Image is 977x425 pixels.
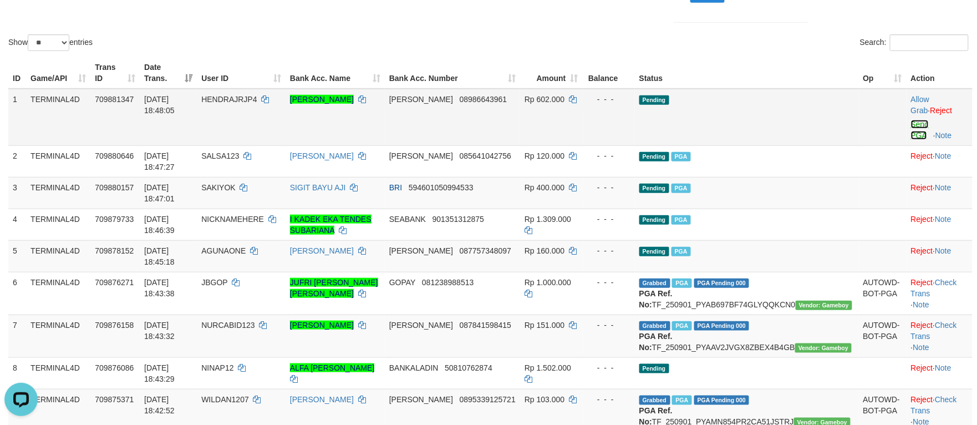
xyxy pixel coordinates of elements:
td: TERMINAL4D [26,209,90,240]
td: · [907,209,973,240]
span: Vendor URL: https://payment21.1velocity.biz [795,343,852,353]
a: Note [935,131,952,140]
span: Marked by boxmaster [672,396,691,405]
span: Copy 901351312875 to clipboard [432,215,484,224]
span: 709878152 [95,246,134,255]
th: Date Trans.: activate to sort column ascending [140,57,197,89]
span: BRI [389,183,402,192]
span: [DATE] 18:43:29 [144,363,175,383]
td: 4 [8,209,26,240]
th: User ID: activate to sort column ascending [197,57,286,89]
span: 709875371 [95,395,134,404]
span: Marked by boxmaster [671,215,691,225]
td: · [907,240,973,272]
a: Note [935,183,951,192]
span: Copy 087841598415 to clipboard [460,321,511,330]
td: TERMINAL4D [26,145,90,177]
span: [DATE] 18:48:05 [144,95,175,115]
span: NINAP12 [201,363,233,372]
a: JUFRI [PERSON_NAME] [PERSON_NAME] [290,278,378,298]
span: [PERSON_NAME] [389,395,453,404]
div: - - - [587,277,630,288]
span: GOPAY [389,278,415,287]
a: I KADEK EKA TENDES SUBARIANA [290,215,372,235]
th: Bank Acc. Name: activate to sort column ascending [286,57,385,89]
span: Grabbed [639,396,670,405]
label: Show entries [8,34,93,51]
div: - - - [587,182,630,193]
span: [DATE] 18:47:27 [144,151,175,171]
span: WILDAN1207 [201,395,249,404]
a: Reject [911,215,933,224]
span: 709876158 [95,321,134,330]
span: [PERSON_NAME] [389,321,453,330]
td: TERMINAL4D [26,240,90,272]
span: Rp 160.000 [525,246,564,255]
span: Rp 1.000.000 [525,278,571,287]
select: Showentries [28,34,69,51]
a: Reject [911,246,933,255]
span: JBGOP [201,278,227,287]
span: Vendor URL: https://payment21.1velocity.biz [796,301,852,310]
a: Check Trans [911,278,957,298]
span: [PERSON_NAME] [389,246,453,255]
span: Marked by boxmaster [672,321,691,331]
a: Reject [911,321,933,330]
span: [DATE] 18:42:52 [144,395,175,415]
span: 709881347 [95,95,134,104]
th: Status [635,57,859,89]
span: PGA Pending [694,396,750,405]
td: · · [907,315,973,357]
span: · [911,95,930,115]
td: · · [907,272,973,315]
a: Check Trans [911,321,957,341]
span: Rp 400.000 [525,183,564,192]
span: Copy 087757348097 to clipboard [460,246,511,255]
span: [PERSON_NAME] [389,151,453,160]
div: - - - [587,214,630,225]
div: - - - [587,94,630,105]
th: Op: activate to sort column ascending [859,57,907,89]
span: Rp 1.309.000 [525,215,571,224]
span: [DATE] 18:47:01 [144,183,175,203]
a: [PERSON_NAME] [290,395,354,404]
a: [PERSON_NAME] [290,95,354,104]
a: [PERSON_NAME] [290,151,354,160]
button: Open LiveChat chat widget [4,4,38,38]
span: Pending [639,152,669,161]
th: Bank Acc. Number: activate to sort column ascending [385,57,520,89]
span: SEABANK [389,215,426,224]
td: TERMINAL4D [26,272,90,315]
td: TERMINAL4D [26,177,90,209]
td: AUTOWD-BOT-PGA [859,272,907,315]
span: HENDRAJRJP4 [201,95,257,104]
a: SIGIT BAYU AJI [290,183,346,192]
b: PGA Ref. No: [639,289,673,309]
td: · [907,145,973,177]
label: Search: [860,34,969,51]
span: Marked by boxmaster [672,279,691,288]
span: Pending [639,364,669,373]
th: Balance [583,57,635,89]
a: Reject [911,363,933,372]
span: Marked by boxmaster [671,184,691,193]
td: TERMINAL4D [26,315,90,357]
td: TF_250901_PYAB697BF74GLYQQKCN0 [635,272,859,315]
span: Copy 081238988513 to clipboard [422,278,474,287]
span: [DATE] 18:43:32 [144,321,175,341]
td: AUTOWD-BOT-PGA [859,315,907,357]
span: Copy 50810762874 to clipboard [445,363,492,372]
span: 709880646 [95,151,134,160]
a: Note [935,215,951,224]
div: - - - [587,245,630,256]
a: Reject [930,106,953,115]
th: Trans ID: activate to sort column ascending [90,57,140,89]
span: NURCABID123 [201,321,255,330]
span: [PERSON_NAME] [389,95,453,104]
span: Pending [639,184,669,193]
span: Copy 085641042756 to clipboard [460,151,511,160]
span: [DATE] 18:45:18 [144,246,175,266]
span: Rp 602.000 [525,95,564,104]
span: PGA Pending [694,279,750,288]
a: Note [935,363,951,372]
